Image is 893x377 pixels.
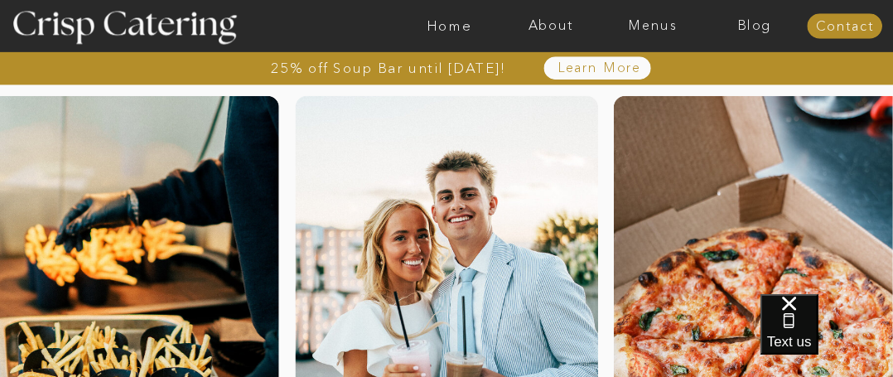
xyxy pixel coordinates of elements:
[808,19,883,34] a: Contact
[602,18,704,33] a: Menus
[500,18,602,33] a: About
[217,61,560,76] a: 25% off Soup Bar until [DATE]!
[760,294,893,377] iframe: podium webchat widget bubble
[704,18,806,33] a: Blog
[398,18,500,33] a: Home
[524,61,676,76] a: Learn More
